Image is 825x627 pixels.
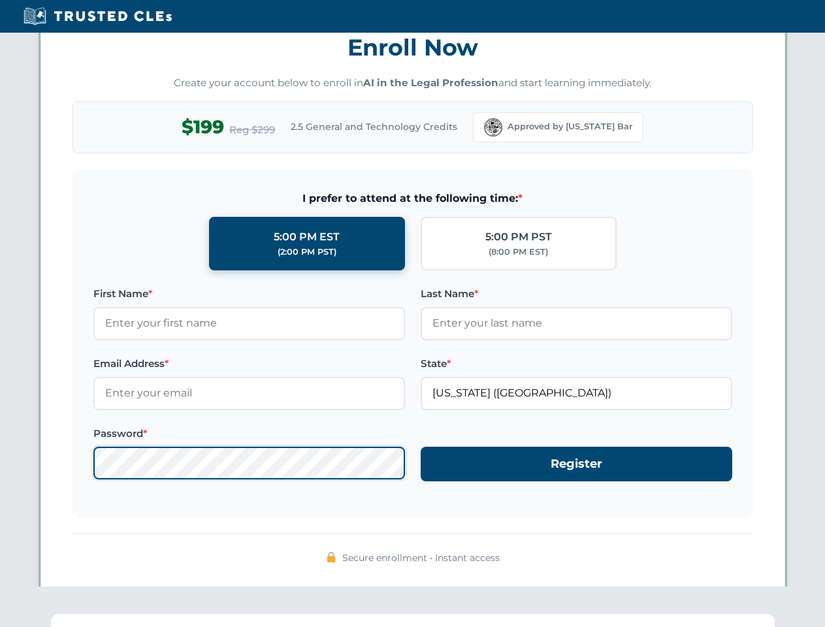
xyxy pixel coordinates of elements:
[508,120,632,133] span: Approved by [US_STATE] Bar
[291,120,457,134] span: 2.5 General and Technology Credits
[93,190,732,207] span: I prefer to attend at the following time:
[421,447,732,481] button: Register
[363,76,498,89] strong: AI in the Legal Profession
[421,307,732,340] input: Enter your last name
[489,246,548,259] div: (8:00 PM EST)
[73,76,753,91] p: Create your account below to enroll in and start learning immediately.
[421,286,732,302] label: Last Name
[93,426,405,442] label: Password
[93,356,405,372] label: Email Address
[73,27,753,68] h3: Enroll Now
[274,229,340,246] div: 5:00 PM EST
[342,551,500,565] span: Secure enrollment • Instant access
[20,7,176,26] img: Trusted CLEs
[421,356,732,372] label: State
[484,118,502,137] img: Florida Bar
[182,112,224,142] span: $199
[93,286,405,302] label: First Name
[485,229,552,246] div: 5:00 PM PST
[93,307,405,340] input: Enter your first name
[278,246,336,259] div: (2:00 PM PST)
[93,377,405,410] input: Enter your email
[229,122,275,138] span: Reg $299
[326,552,336,562] img: 🔒
[421,377,732,410] input: Florida (FL)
